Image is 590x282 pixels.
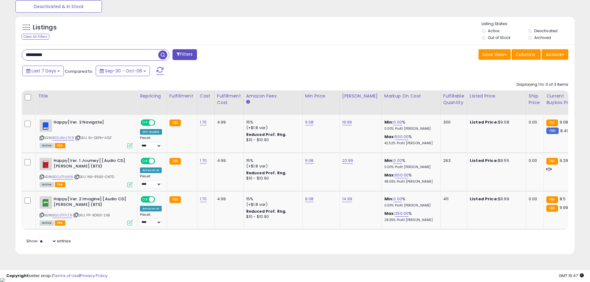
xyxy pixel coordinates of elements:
button: Columns [512,49,541,60]
th: The percentage added to the cost of goods (COGS) that forms the calculator for Min & Max prices. [382,90,440,115]
small: FBA [169,196,181,203]
small: FBA [546,119,558,126]
p: 0.00% Profit [PERSON_NAME] [384,165,436,169]
label: Active [488,28,499,33]
div: seller snap | | [6,273,107,279]
span: 9.99 [560,205,568,210]
div: 0.00 [529,196,539,202]
small: Amazon Fees. [246,99,250,105]
div: Preset: [140,136,162,150]
span: All listings currently available for purchase on Amazon [40,143,54,148]
button: Last 7 Days [22,66,64,76]
span: All listings currently available for purchase on Amazon [40,182,54,187]
button: Filters [173,49,197,60]
a: 500.00 [395,134,409,140]
a: 250.00 [395,210,409,217]
span: ON [141,197,149,202]
small: FBA [546,196,558,203]
div: % [384,172,436,184]
label: Out of Stock [488,35,510,40]
span: Last 7 Days [32,68,56,74]
span: FBA [55,182,65,187]
div: ASIN: [40,119,133,148]
div: 0.00 [529,158,539,163]
div: 263 [443,158,462,163]
b: Reduced Prof. Rng. [246,209,287,214]
span: | SKU: N9-R56E-O6TD [74,174,114,179]
p: 28.35% Profit [PERSON_NAME] [384,218,436,222]
b: Max: [384,172,395,178]
p: 42.52% Profit [PERSON_NAME] [384,141,436,145]
b: Min: [384,119,394,125]
small: FBA [546,205,558,212]
button: Actions [542,49,568,60]
div: Amazon Fees [246,93,300,99]
div: $9.55 [470,158,521,163]
b: Happy[Ver. 3 Navigate] [54,119,129,127]
a: 19.99 [342,119,352,125]
button: Save View [479,49,511,60]
a: 0.00 [393,158,402,164]
div: Current Buybox Price [546,93,578,106]
h5: Listings [33,23,57,32]
div: Fulfillment Cost [217,93,241,106]
div: 0.00 [529,119,539,125]
small: FBA [546,158,558,165]
div: % [384,158,436,169]
b: Max: [384,134,395,140]
div: Fulfillment [169,93,194,99]
span: | SKU: FP-XO60-2IIB [73,213,110,218]
div: % [384,211,436,222]
a: 1.70 [200,119,207,125]
p: 0.00% Profit [PERSON_NAME] [384,203,436,208]
div: % [384,119,436,131]
a: 22.99 [342,158,353,164]
div: Cost [200,93,212,99]
button: Sep-30 - Oct-06 [96,66,150,76]
span: OFF [154,120,164,125]
a: 9.08 [305,196,314,202]
div: Ship Price [529,93,541,106]
button: Deactivated & In Stock [15,0,102,13]
div: 411 [443,196,462,202]
img: 31a3kZxRjkL._SL40_.jpg [40,158,52,170]
div: 4.99 [217,196,239,202]
a: 0.00 [393,196,402,202]
a: 9.08 [305,158,314,164]
div: Fulfillable Quantity [443,93,465,106]
b: Min: [384,158,394,163]
span: 2025-10-14 19:47 GMT [559,273,584,279]
div: $10 - $10.90 [246,137,298,143]
div: 15% [246,119,298,125]
a: 0.00 [393,119,402,125]
div: % [384,134,436,145]
div: $9.99 [470,196,521,202]
div: Min Price [305,93,337,99]
div: 4.99 [217,119,239,125]
div: Amazon AI [140,167,162,173]
span: | SKU: 6I-OEPH-A1SF [75,135,112,140]
span: Show: entries [26,238,71,244]
span: ON [141,158,149,163]
a: 1.70 [200,158,207,164]
b: Happy[Ver. 1 Journey] [Audio CD] [PERSON_NAME] (BTS) [54,158,129,171]
div: ASIN: [40,196,133,225]
div: Preset: [140,213,162,227]
b: Listed Price: [470,158,498,163]
a: B0DJWLLT58 [52,135,74,141]
span: OFF [154,158,164,163]
span: FBA [55,220,65,226]
a: Privacy Policy [80,273,107,279]
a: 650.00 [395,172,409,178]
div: 15% [246,158,298,163]
b: Listed Price: [470,119,498,125]
div: Amazon AI [140,206,162,211]
label: Deactivated [534,28,557,33]
span: 9.08 [560,119,568,125]
div: Markup on Cost [384,93,438,99]
div: Title [38,93,135,99]
label: Archived [534,35,551,40]
div: Displaying 1 to 3 of 3 items [517,82,568,88]
p: 48.06% Profit [PERSON_NAME] [384,180,436,184]
div: ASIN: [40,158,133,187]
